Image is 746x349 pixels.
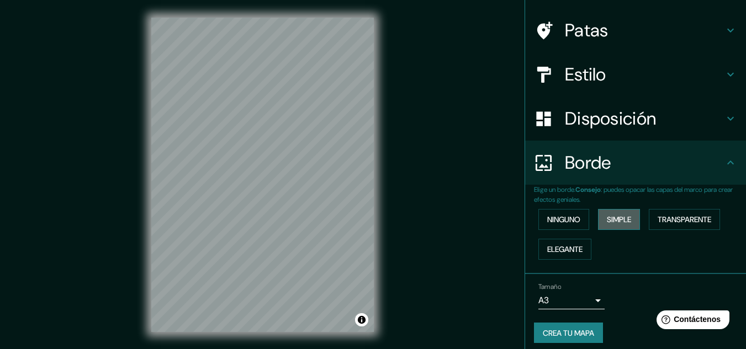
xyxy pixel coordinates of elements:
font: : puedes opacar las capas del marco para crear efectos geniales. [534,185,733,204]
font: Disposición [565,107,656,130]
canvas: Mapa [151,18,374,332]
font: A3 [538,294,549,306]
iframe: Lanzador de widgets de ayuda [648,306,734,337]
button: Transparente [649,209,720,230]
font: Patas [565,19,609,42]
div: Borde [525,141,746,185]
font: Elige un borde. [534,185,575,194]
font: Elegante [547,244,583,254]
font: Crea tu mapa [543,328,594,338]
button: Activar o desactivar atribución [355,313,368,326]
div: Disposición [525,96,746,141]
font: Transparente [658,214,711,224]
font: Borde [565,151,611,174]
font: Estilo [565,63,606,86]
button: Simple [598,209,640,230]
button: Crea tu mapa [534,323,603,343]
font: Simple [607,214,631,224]
div: Estilo [525,52,746,96]
font: Tamaño [538,282,561,291]
div: A3 [538,292,605,309]
div: Patas [525,8,746,52]
button: Ninguno [538,209,589,230]
font: Ninguno [547,214,580,224]
font: Consejo [575,185,601,194]
button: Elegante [538,239,591,260]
